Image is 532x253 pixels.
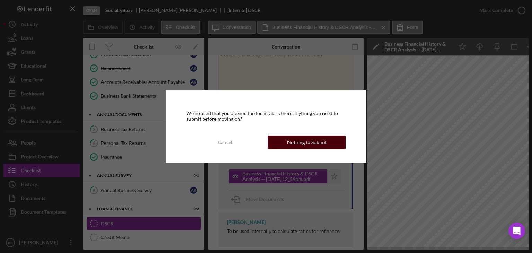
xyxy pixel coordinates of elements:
div: Nothing to Submit [287,136,327,149]
button: Nothing to Submit [268,136,346,149]
button: Cancel [186,136,264,149]
div: We noticed that you opened the form tab. Is there anything you need to submit before moving on? [186,111,346,122]
div: Cancel [218,136,232,149]
div: Open Intercom Messenger [508,223,525,239]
